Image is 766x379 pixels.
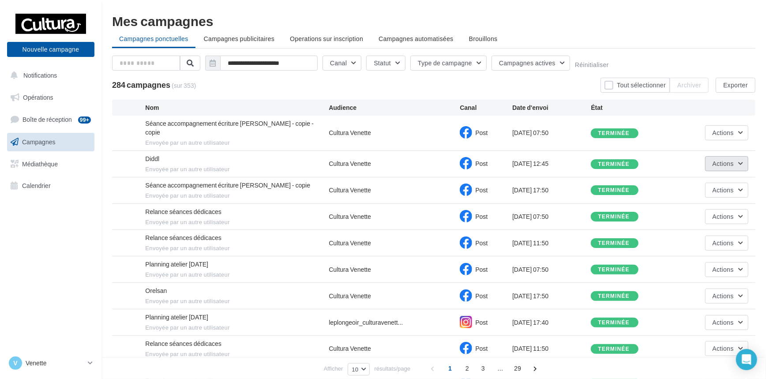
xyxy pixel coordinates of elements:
[23,71,57,79] span: Notifications
[78,116,91,124] div: 99+
[112,14,755,27] div: Mes campagnes
[460,103,512,112] div: Canal
[204,35,274,42] span: Campagnes publicitaires
[598,293,630,299] div: terminée
[475,266,488,273] span: Post
[512,159,591,168] div: [DATE] 12:45
[469,35,498,42] span: Brouillons
[598,161,630,167] div: terminée
[705,262,748,277] button: Actions
[499,59,556,67] span: Campagnes actives
[329,186,371,195] div: Cultura Venette
[512,318,591,327] div: [DATE] 17:40
[329,265,371,274] div: Cultura Venette
[705,209,748,224] button: Actions
[375,364,411,373] span: résultats/page
[575,61,609,68] button: Réinitialiser
[476,361,490,375] span: 3
[323,56,361,71] button: Canal
[598,240,630,246] div: terminée
[598,346,630,352] div: terminée
[329,318,403,327] span: leplongeoir_culturavenett...
[145,208,222,215] span: Relance séances dédicaces
[379,35,453,42] span: Campagnes automatisées
[670,78,709,93] button: Archiver
[598,320,630,326] div: terminée
[512,239,591,248] div: [DATE] 11:50
[145,120,313,136] span: Séance accompagnement écriture Corrine - copie - copie
[475,239,488,247] span: Post
[5,88,96,107] a: Opérations
[329,292,371,300] div: Cultura Venette
[329,239,371,248] div: Cultura Venette
[329,103,460,112] div: Audience
[705,183,748,198] button: Actions
[598,131,630,136] div: terminée
[492,56,570,71] button: Campagnes actives
[410,56,487,71] button: Type de campagne
[22,182,51,189] span: Calendrier
[713,186,734,194] span: Actions
[475,129,488,136] span: Post
[290,35,363,42] span: Operations sur inscription
[713,292,734,300] span: Actions
[736,349,757,370] div: Open Intercom Messenger
[512,186,591,195] div: [DATE] 17:50
[705,236,748,251] button: Actions
[460,361,474,375] span: 2
[705,289,748,304] button: Actions
[172,81,196,90] span: (sur 353)
[512,128,591,137] div: [DATE] 07:50
[352,366,358,373] span: 10
[512,265,591,274] div: [DATE] 07:50
[493,361,507,375] span: ...
[145,103,329,112] div: Nom
[145,181,310,189] span: Séance accompagnement écriture Corrine - copie
[329,344,371,353] div: Cultura Venette
[705,156,748,171] button: Actions
[713,213,734,220] span: Actions
[598,267,630,273] div: terminée
[713,239,734,247] span: Actions
[145,340,222,347] span: Relance séances dédicaces
[324,364,343,373] span: Afficher
[145,234,222,241] span: Relance séances dédicaces
[145,297,329,305] span: Envoyée par un autre utilisateur
[5,155,96,173] a: Médiathèque
[145,192,329,200] span: Envoyée par un autre utilisateur
[713,129,734,136] span: Actions
[145,139,329,147] span: Envoyée par un autre utilisateur
[512,103,591,112] div: Date d'envoi
[713,345,734,352] span: Actions
[22,138,56,146] span: Campagnes
[475,160,488,167] span: Post
[475,186,488,194] span: Post
[5,176,96,195] a: Calendrier
[713,160,734,167] span: Actions
[23,94,53,101] span: Opérations
[329,212,371,221] div: Cultura Venette
[145,287,167,294] span: Orelsan
[7,42,94,57] button: Nouvelle campagne
[145,260,208,268] span: Planning atelier octobre 2025
[13,359,17,368] span: V
[705,315,748,330] button: Actions
[22,160,58,167] span: Médiathèque
[329,128,371,137] div: Cultura Venette
[5,110,96,129] a: Boîte de réception99+
[329,159,371,168] div: Cultura Venette
[475,213,488,220] span: Post
[145,324,329,332] span: Envoyée par un autre utilisateur
[475,345,488,352] span: Post
[145,313,208,321] span: Planning atelier octobre 2025
[145,244,329,252] span: Envoyée par un autre utilisateur
[145,271,329,279] span: Envoyée par un autre utilisateur
[145,350,329,358] span: Envoyée par un autre utilisateur
[112,80,170,90] span: 284 campagnes
[598,214,630,220] div: terminée
[145,165,329,173] span: Envoyée par un autre utilisateur
[23,116,72,123] span: Boîte de réception
[512,212,591,221] div: [DATE] 07:50
[145,155,159,162] span: Diddl
[443,361,457,375] span: 1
